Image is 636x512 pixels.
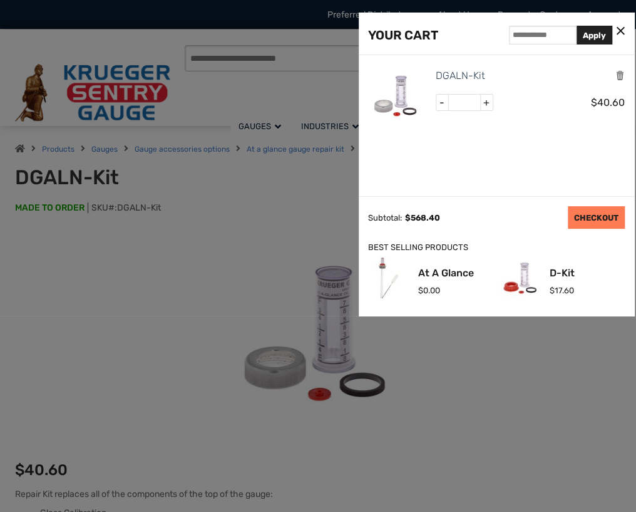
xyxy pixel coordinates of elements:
img: D-Kit [500,258,540,298]
img: At A Glance [368,258,409,298]
span: $ [405,213,411,222]
a: Remove this item [615,70,625,81]
div: YOUR CART [368,25,438,45]
span: + [480,95,493,111]
span: $ [591,97,597,108]
span: - [436,95,449,111]
span: $ [418,286,423,295]
a: DGALN-Kit [436,68,485,84]
span: 17.60 [550,286,574,295]
a: D-Kit [550,268,575,278]
button: Apply [577,26,612,44]
img: DGALN-Kit [368,68,424,124]
span: 568.40 [405,213,440,222]
div: BEST SELLING PRODUCTS [368,241,625,254]
a: At A Glance [418,268,474,278]
span: $ [550,286,555,295]
span: 40.60 [591,97,625,108]
div: Subtotal: [368,213,402,222]
span: 0.00 [418,286,440,295]
a: CHECKOUT [568,206,625,229]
